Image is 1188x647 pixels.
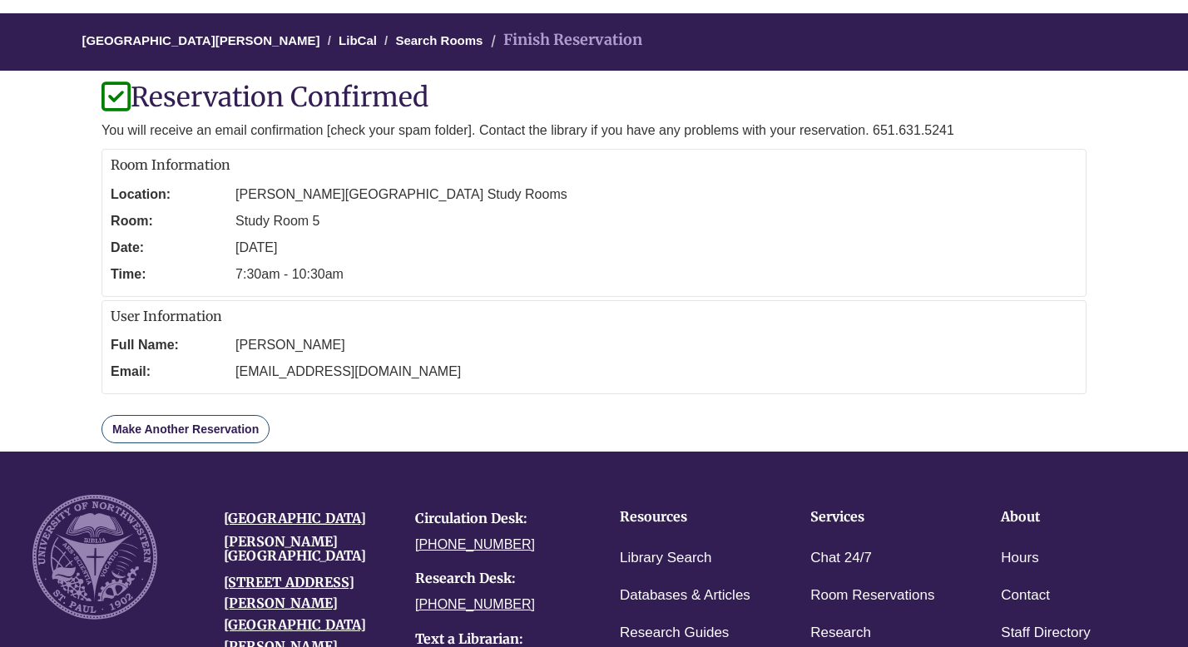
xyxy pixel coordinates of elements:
[810,510,949,525] h4: Services
[810,546,872,570] a: Chat 24/7
[235,235,1077,261] dd: [DATE]
[235,261,1077,288] dd: 7:30am - 10:30am
[235,332,1077,358] dd: [PERSON_NAME]
[32,495,157,620] img: UNW seal
[111,235,227,261] dt: Date:
[1001,510,1140,525] h4: About
[101,83,1087,112] h1: Reservation Confirmed
[111,208,227,235] dt: Room:
[111,181,227,208] dt: Location:
[415,632,582,647] h4: Text a Librarian:
[111,309,1077,324] h2: User Information
[620,510,759,525] h4: Resources
[82,33,319,47] a: [GEOGRAPHIC_DATA][PERSON_NAME]
[620,621,729,645] a: Research Guides
[1001,621,1090,645] a: Staff Directory
[224,535,390,564] h4: [PERSON_NAME][GEOGRAPHIC_DATA]
[415,537,535,551] a: [PHONE_NUMBER]
[415,597,535,611] a: [PHONE_NUMBER]
[224,510,366,526] a: [GEOGRAPHIC_DATA]
[810,584,934,608] a: Room Reservations
[1001,546,1038,570] a: Hours
[339,33,377,47] a: LibCal
[487,28,642,52] li: Finish Reservation
[235,181,1077,208] dd: [PERSON_NAME][GEOGRAPHIC_DATA] Study Rooms
[620,546,712,570] a: Library Search
[111,358,227,385] dt: Email:
[620,584,750,608] a: Databases & Articles
[395,33,483,47] a: Search Rooms
[101,415,270,443] a: Make Another Reservation
[111,332,227,358] dt: Full Name:
[101,13,1087,71] nav: Breadcrumb
[235,358,1077,385] dd: [EMAIL_ADDRESS][DOMAIN_NAME]
[415,571,582,586] h4: Research Desk:
[111,261,227,288] dt: Time:
[415,511,582,526] h4: Circulation Desk:
[235,208,1077,235] dd: Study Room 5
[101,121,1087,141] p: You will receive an email confirmation [check your spam folder]. Contact the library if you have ...
[1001,584,1050,608] a: Contact
[111,158,1077,173] h2: Room Information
